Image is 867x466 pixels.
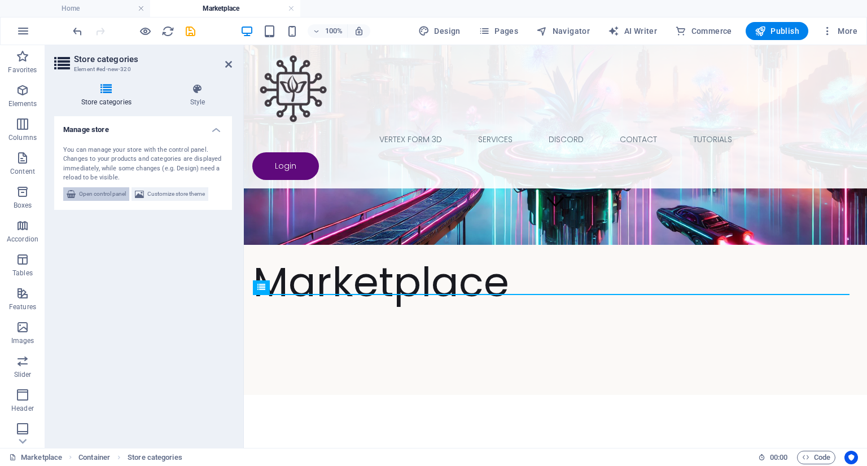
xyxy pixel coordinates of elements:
span: 00 00 [770,451,787,464]
span: Navigator [536,25,590,37]
button: Commerce [671,22,737,40]
span: More [822,25,857,37]
i: Save (Ctrl+S) [184,25,197,38]
span: AI Writer [608,25,657,37]
p: Favorites [8,65,37,74]
i: On resize automatically adjust zoom level to fit chosen device. [354,26,364,36]
button: undo [71,24,84,38]
span: Click to select. Double-click to edit [128,451,182,464]
button: Publish [746,22,808,40]
h4: Marketplace [150,2,300,15]
span: Commerce [675,25,732,37]
button: Customize store theme [132,187,208,201]
h4: Style [163,83,232,107]
button: Usercentrics [844,451,858,464]
button: Code [797,451,835,464]
span: Open control panel [79,187,126,201]
button: Design [414,22,465,40]
span: Customize store theme [147,187,205,201]
p: Columns [8,133,37,142]
p: Slider [14,370,32,379]
span: Code [802,451,830,464]
i: Reload page [161,25,174,38]
button: AI Writer [603,22,662,40]
nav: breadcrumb [78,451,182,464]
div: Design (Ctrl+Alt+Y) [414,22,465,40]
div: You can manage your store with the control panel. Changes to your products and categories are dis... [63,146,223,183]
button: Open control panel [63,187,129,201]
h4: Manage store [54,116,232,137]
p: Content [10,167,35,176]
h6: 100% [325,24,343,38]
p: Boxes [14,201,32,210]
a: Click to cancel selection. Double-click to open Pages [9,451,62,464]
h6: Session time [758,451,788,464]
button: Click here to leave preview mode and continue editing [138,24,152,38]
h3: Element #ed-new-320 [74,64,209,74]
h2: Store categories [74,54,232,64]
p: Elements [8,99,37,108]
p: Tables [12,269,33,278]
p: Features [9,302,36,311]
span: Pages [479,25,518,37]
button: More [817,22,862,40]
button: save [183,24,197,38]
p: Header [11,404,34,413]
button: Navigator [532,22,594,40]
p: Accordion [7,235,38,244]
p: Images [11,336,34,345]
span: Design [418,25,461,37]
h4: Store categories [54,83,163,107]
button: reload [161,24,174,38]
i: Undo: Add element (Ctrl+Z) [71,25,84,38]
span: Click to select. Double-click to edit [78,451,110,464]
button: Pages [474,22,523,40]
button: 100% [308,24,348,38]
span: Publish [755,25,799,37]
span: : [778,453,780,461]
